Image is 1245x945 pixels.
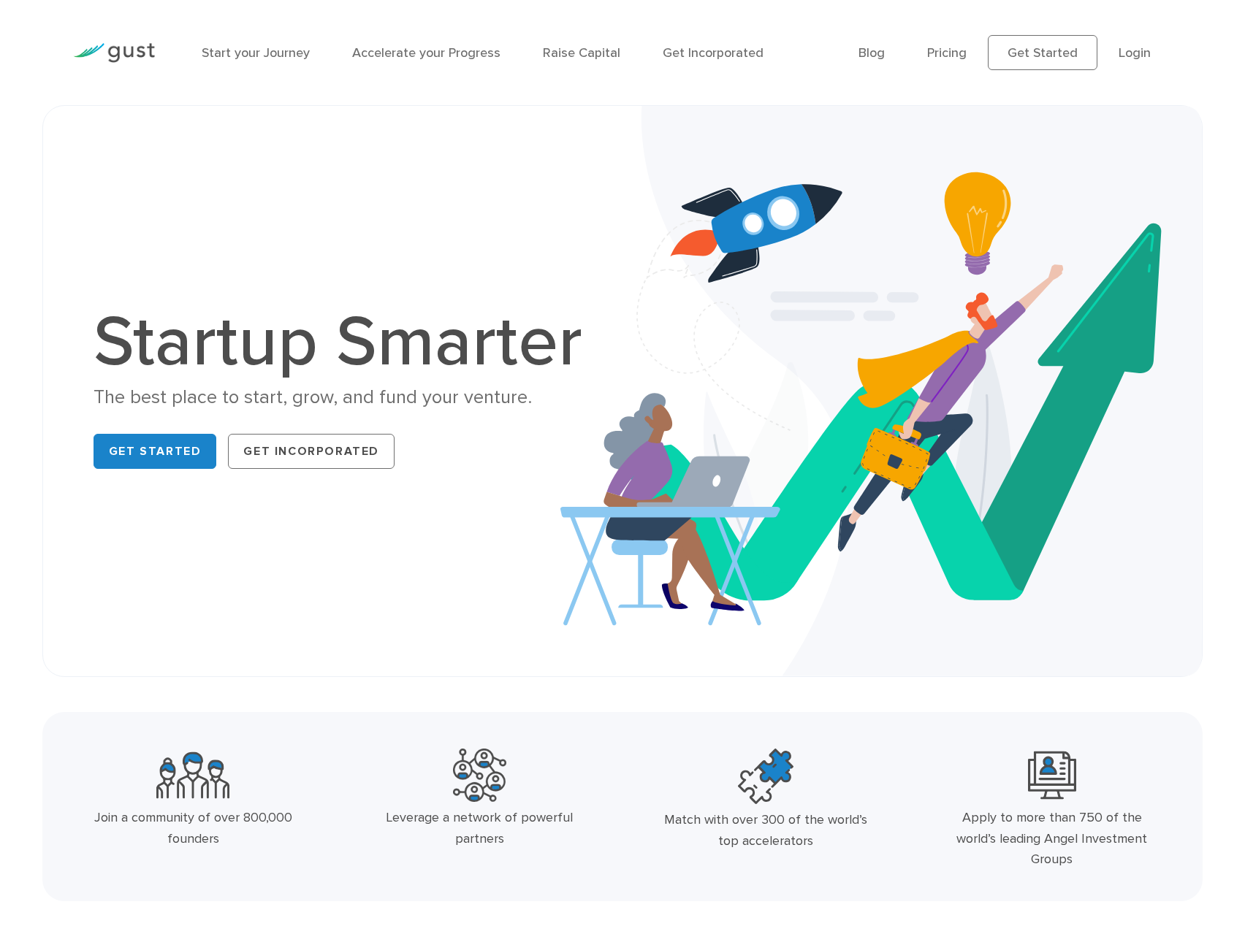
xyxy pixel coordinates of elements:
a: Get Started [988,35,1097,70]
a: Start your Journey [202,45,310,61]
a: Login [1119,45,1151,61]
div: Apply to more than 750 of the world’s leading Angel Investment Groups [946,808,1157,871]
a: Pricing [927,45,967,61]
img: Leading Angel Investment [1028,749,1076,802]
a: Accelerate your Progress [352,45,500,61]
img: Powerful Partners [453,749,506,802]
img: Startup Smarter Hero [560,106,1202,676]
a: Get Incorporated [663,45,764,61]
a: Raise Capital [543,45,620,61]
img: Top Accelerators [738,749,793,804]
div: The best place to start, grow, and fund your venture. [94,385,598,410]
a: Get Started [94,434,217,469]
img: Gust Logo [73,43,155,63]
h1: Startup Smarter [94,307,598,378]
a: Blog [858,45,885,61]
div: Join a community of over 800,000 founders [88,808,299,850]
div: Match with over 300 of the world’s top accelerators [660,810,871,852]
a: Get Incorporated [228,434,395,469]
div: Leverage a network of powerful partners [373,808,585,850]
img: Community Founders [156,749,229,802]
